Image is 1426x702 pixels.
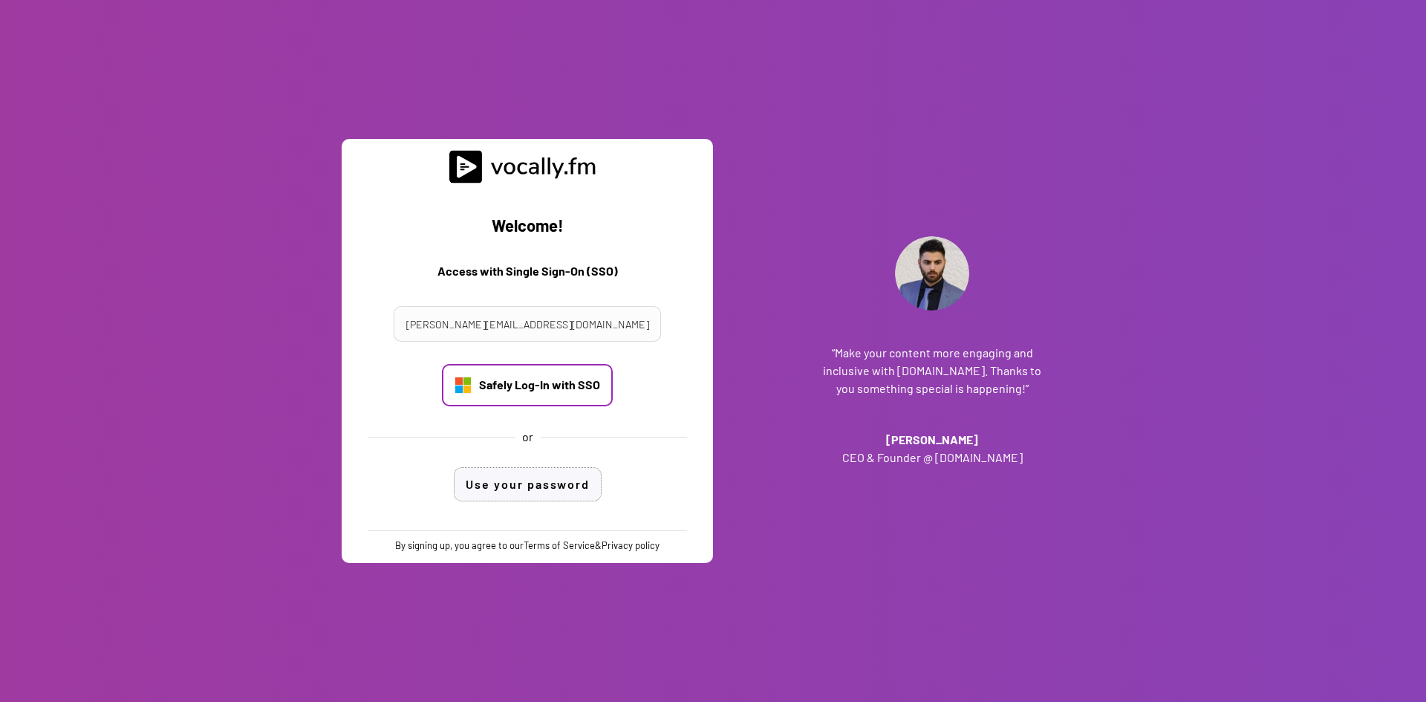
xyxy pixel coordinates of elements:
[821,431,1044,449] h3: [PERSON_NAME]
[602,539,660,551] a: Privacy policy
[895,236,969,311] img: Addante_Profile.png
[522,429,533,445] div: or
[353,262,702,289] h3: Access with Single Sign-On (SSO)
[479,377,600,393] div: Safely Log-In with SSO
[395,539,660,552] div: By signing up, you agree to our &
[353,213,702,240] h2: Welcome!
[524,539,595,551] a: Terms of Service
[455,377,472,394] img: Microsoft_logo.svg
[449,150,605,183] img: vocally%20logo.svg
[455,468,601,501] button: Use your password
[394,306,661,342] input: Your email
[821,449,1044,467] h3: CEO & Founder @ [DOMAIN_NAME]
[821,344,1044,397] h3: “Make your content more engaging and inclusive with [DOMAIN_NAME]. Thanks to you something specia...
